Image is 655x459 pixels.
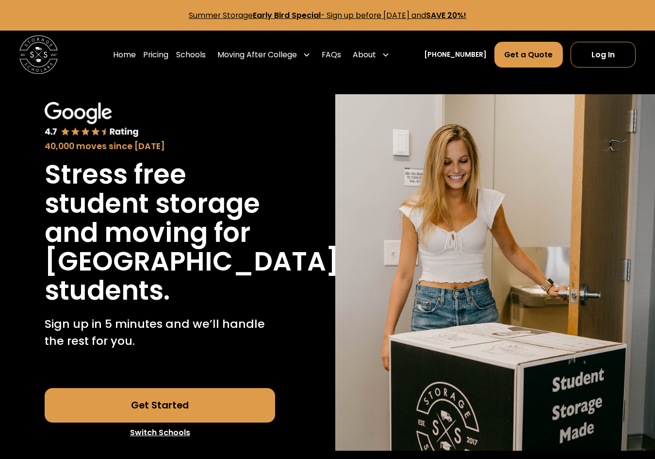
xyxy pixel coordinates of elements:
[426,10,466,21] strong: SAVE 20%!
[322,41,341,68] a: FAQs
[143,41,168,68] a: Pricing
[571,42,636,68] a: Log In
[335,94,655,451] img: Storage Scholars will have everything waiting for you in your room when you arrive to campus.
[45,160,275,247] h1: Stress free student storage and moving for
[494,42,563,68] a: Get a Quote
[45,388,275,423] a: Get Started
[176,41,206,68] a: Schools
[45,423,275,443] a: Switch Schools
[45,276,170,306] h1: students.
[45,247,339,276] h1: [GEOGRAPHIC_DATA]
[424,50,487,60] a: [PHONE_NUMBER]
[45,102,139,138] img: Google 4.7 star rating
[353,49,376,61] div: About
[253,10,321,21] strong: Early Bird Special
[213,41,314,68] div: Moving After College
[45,140,275,153] div: 40,000 moves since [DATE]
[189,10,466,21] a: Summer StorageEarly Bird Special- Sign up before [DATE] andSAVE 20%!
[45,315,275,350] p: Sign up in 5 minutes and we’ll handle the rest for you.
[349,41,393,68] div: About
[19,35,58,74] img: Storage Scholars main logo
[113,41,136,68] a: Home
[217,49,297,61] div: Moving After College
